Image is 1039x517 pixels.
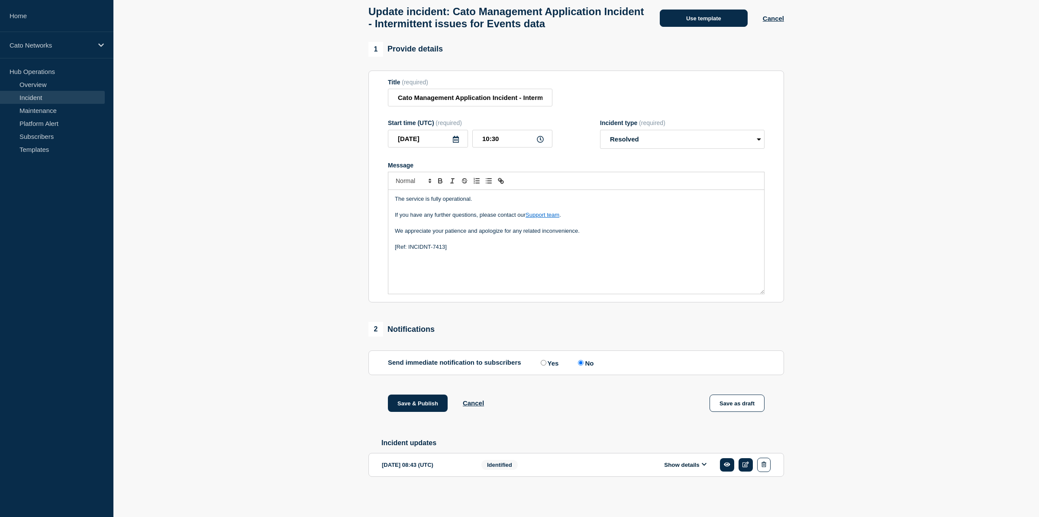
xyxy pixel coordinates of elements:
label: No [576,359,594,367]
button: Use template [660,10,748,27]
span: Identified [481,460,518,470]
p: Cato Networks [10,42,93,49]
p: We appreciate your patience and apologize for any related inconvenience. [395,227,758,235]
button: Save & Publish [388,395,448,412]
button: Toggle bold text [434,176,446,186]
span: (required) [436,119,462,126]
span: (required) [639,119,665,126]
button: Toggle bulleted list [483,176,495,186]
h2: Incident updates [381,439,784,447]
a: Support team [526,212,559,218]
button: Save as draft [710,395,765,412]
button: Toggle ordered list [471,176,483,186]
div: Provide details [368,42,443,57]
p: [Ref: INCIDNT-7413] [395,243,758,251]
p: Send immediate notification to subscribers [388,359,521,367]
div: Message [388,162,765,169]
p: If you have any further questions, please contact our . [395,211,758,219]
div: Notifications [368,322,435,337]
select: Incident type [600,130,765,149]
button: Cancel [463,399,484,407]
input: HH:MM [472,130,552,148]
button: Cancel [763,15,784,22]
label: Yes [539,359,559,367]
div: Incident type [600,119,765,126]
button: Toggle strikethrough text [458,176,471,186]
span: Font size [392,176,434,186]
input: YYYY-MM-DD [388,130,468,148]
div: Title [388,79,552,86]
span: 2 [368,322,383,337]
input: Title [388,89,552,106]
div: [DATE] 08:43 (UTC) [382,458,468,472]
h1: Update incident: Cato Management Application Incident - Intermittent issues for Events data [368,6,645,30]
input: Yes [541,360,546,366]
button: Show details [661,461,709,469]
button: Toggle italic text [446,176,458,186]
p: The service is fully operational. [395,195,758,203]
span: (required) [402,79,428,86]
div: Start time (UTC) [388,119,552,126]
div: Send immediate notification to subscribers [388,359,765,367]
div: Message [388,190,764,294]
button: Toggle link [495,176,507,186]
span: 1 [368,42,383,57]
input: No [578,360,584,366]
